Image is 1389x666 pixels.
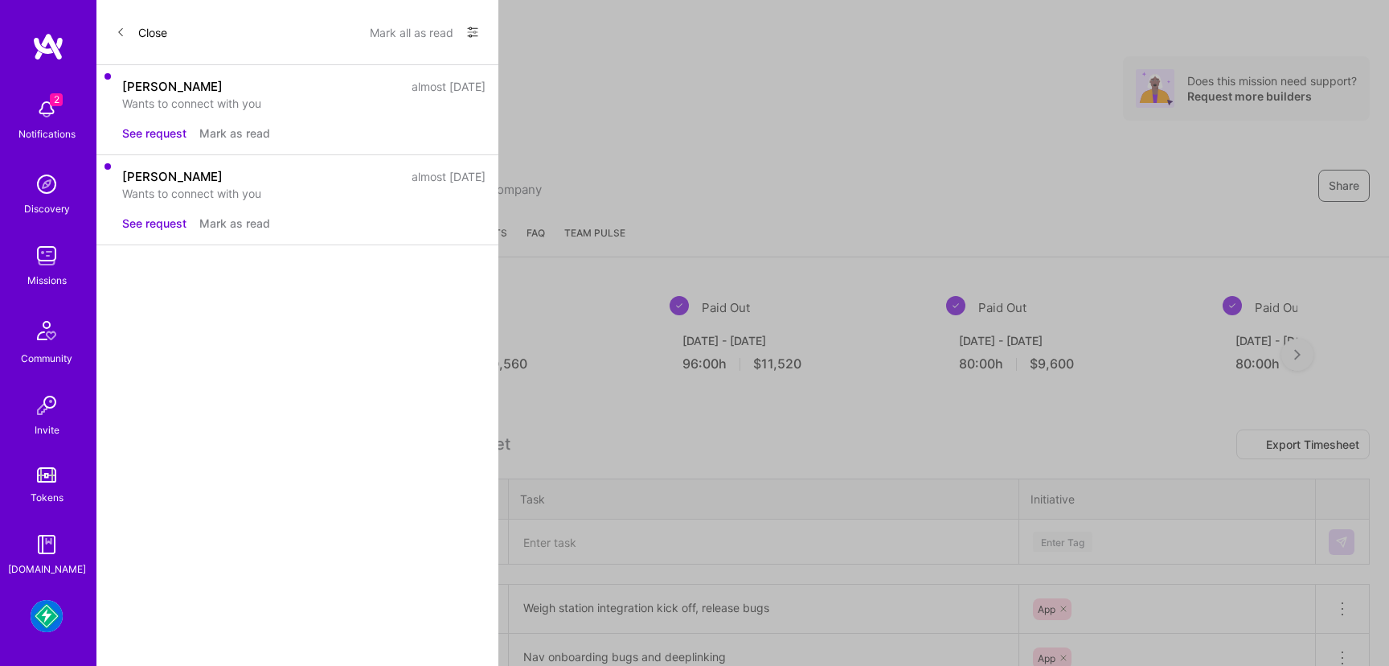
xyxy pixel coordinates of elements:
[8,561,86,578] div: [DOMAIN_NAME]
[32,32,64,61] img: logo
[199,125,270,142] button: Mark as read
[31,93,63,125] img: bell
[27,600,67,632] a: Mudflap: Fintech for Trucking
[21,350,72,367] div: Community
[31,528,63,561] img: guide book
[24,200,70,217] div: Discovery
[122,78,223,95] div: [PERSON_NAME]
[31,389,63,421] img: Invite
[31,600,63,632] img: Mudflap: Fintech for Trucking
[31,489,64,506] div: Tokens
[31,168,63,200] img: discovery
[122,215,186,232] button: See request
[412,78,486,95] div: almost [DATE]
[122,95,486,112] div: Wants to connect with you
[31,240,63,272] img: teamwork
[122,168,223,185] div: [PERSON_NAME]
[27,311,66,350] img: Community
[122,185,486,202] div: Wants to connect with you
[37,467,56,483] img: tokens
[35,421,59,438] div: Invite
[27,272,67,289] div: Missions
[50,93,63,106] span: 2
[199,215,270,232] button: Mark as read
[412,168,486,185] div: almost [DATE]
[122,125,186,142] button: See request
[370,19,453,45] button: Mark all as read
[18,125,76,142] div: Notifications
[116,19,167,45] button: Close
